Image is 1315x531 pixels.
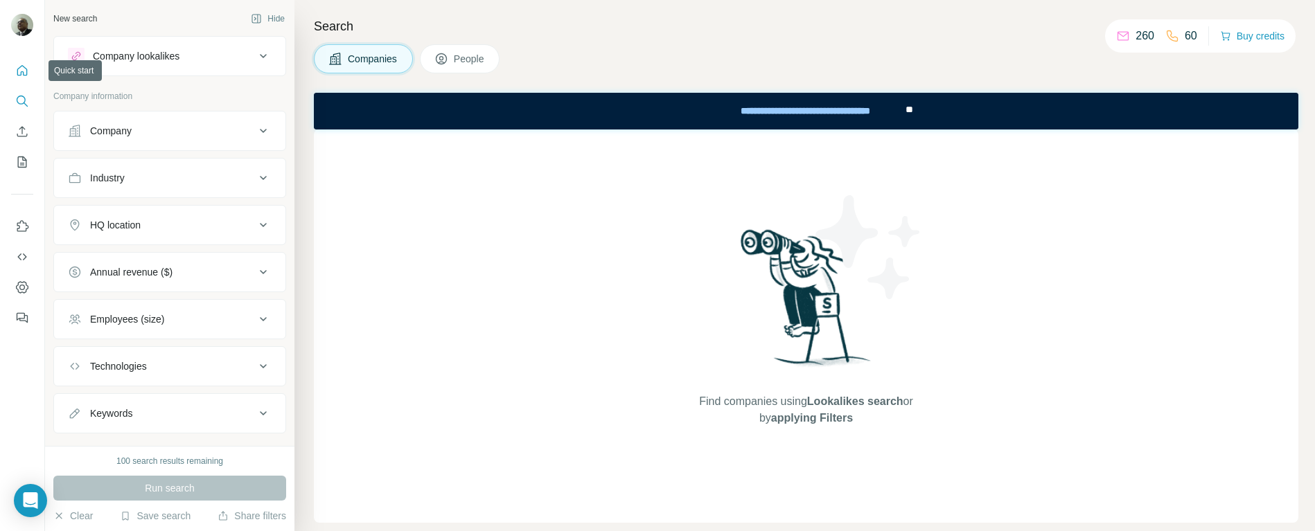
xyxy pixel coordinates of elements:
[11,14,33,36] img: Avatar
[314,93,1298,129] iframe: Banner
[11,89,33,114] button: Search
[54,208,285,242] button: HQ location
[116,455,223,467] div: 100 search results remaining
[1136,28,1154,44] p: 260
[348,52,398,66] span: Companies
[218,509,286,523] button: Share filters
[90,406,132,420] div: Keywords
[241,8,294,29] button: Hide
[90,124,132,138] div: Company
[54,350,285,383] button: Technologies
[11,214,33,239] button: Use Surfe on LinkedIn
[1185,28,1197,44] p: 60
[454,52,486,66] span: People
[314,17,1298,36] h4: Search
[806,185,931,309] img: Surfe Illustration - Stars
[53,509,93,523] button: Clear
[90,359,147,373] div: Technologies
[695,393,917,426] span: Find companies using or by
[54,397,285,430] button: Keywords
[11,58,33,83] button: Quick start
[771,412,853,424] span: applying Filters
[54,255,285,289] button: Annual revenue ($)
[90,171,125,185] div: Industry
[53,12,97,25] div: New search
[11,244,33,269] button: Use Surfe API
[90,218,141,232] div: HQ location
[807,395,903,407] span: Lookalikes search
[734,226,879,380] img: Surfe Illustration - Woman searching with binoculars
[14,484,47,517] div: Open Intercom Messenger
[90,312,164,326] div: Employees (size)
[93,49,179,63] div: Company lookalikes
[120,509,191,523] button: Save search
[54,114,285,147] button: Company
[54,39,285,73] button: Company lookalikes
[54,161,285,195] button: Industry
[11,119,33,144] button: Enrich CSV
[11,275,33,300] button: Dashboard
[53,90,286,102] p: Company information
[90,265,173,279] div: Annual revenue ($)
[11,305,33,330] button: Feedback
[11,150,33,174] button: My lists
[54,303,285,336] button: Employees (size)
[1220,26,1285,46] button: Buy credits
